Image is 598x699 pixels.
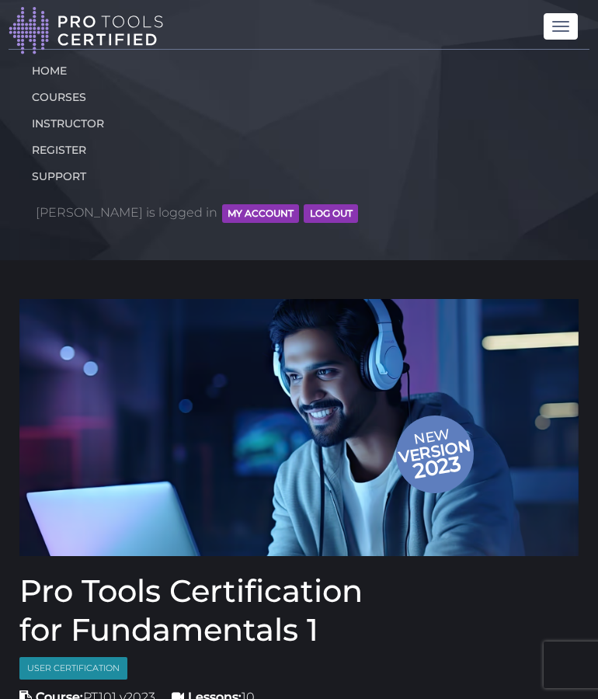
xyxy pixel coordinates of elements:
[19,572,579,649] h1: Pro Tools Certification for Fundamentals 1
[36,190,358,236] span: [PERSON_NAME] is logged in
[395,425,478,485] span: New
[20,110,578,137] a: INSTRUCTOR
[19,299,579,556] a: Newversion 2023
[19,299,579,556] img: Pro tools certified Fundamentals 1 Course cover
[20,57,578,84] a: HOME
[397,448,478,486] span: 2023
[19,657,127,680] span: User Certification
[395,440,473,461] span: version
[222,204,299,223] button: MY ACCOUNT
[20,163,578,190] a: SUPPORT
[304,204,357,223] button: Log Out
[20,137,578,163] a: REGISTER
[9,5,164,56] img: Pro Tools Certified Logo
[20,84,578,110] a: COURSES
